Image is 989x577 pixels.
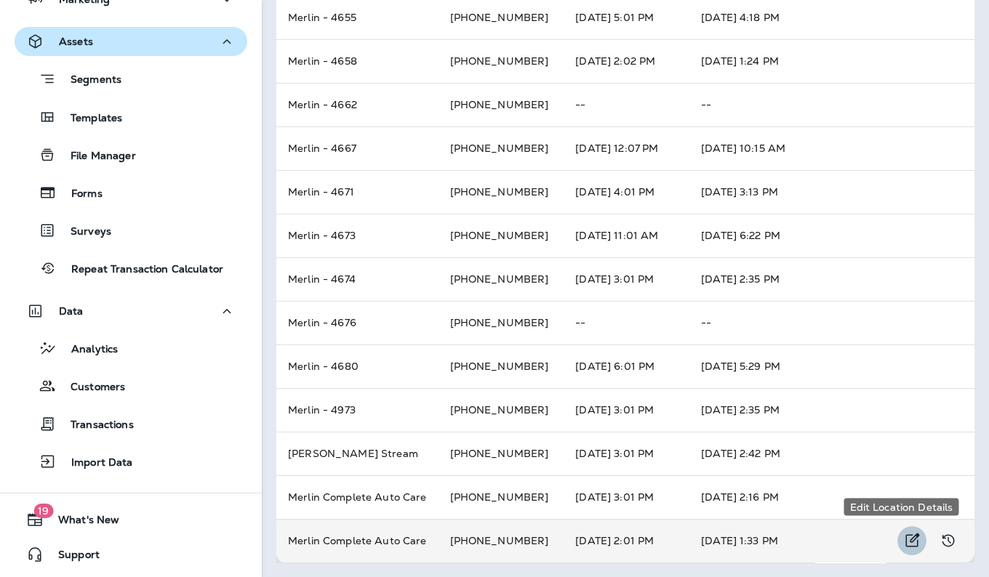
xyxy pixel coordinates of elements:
td: Merlin - 4680 [276,344,439,388]
p: Import Data [57,456,133,470]
p: Repeat Transaction Calculator [57,263,223,277]
td: Merlin - 4676 [276,301,439,344]
td: [DATE] 10:15 AM [689,126,974,170]
button: Assets [15,27,247,56]
p: Surveys [56,225,111,239]
button: Segments [15,63,247,94]
p: Segments [56,73,121,88]
p: -- [701,317,963,328]
td: [DATE] 1:24 PM [689,39,974,83]
td: [PHONE_NUMBER] [439,214,564,257]
td: [DATE] 6:01 PM [564,344,689,388]
button: Customers [15,371,247,401]
td: [PHONE_NUMBER] [439,432,564,475]
td: [DATE] 2:42 PM [689,432,974,475]
td: [PHONE_NUMBER] [439,344,564,388]
td: [DATE] 4:01 PM [564,170,689,214]
td: [DATE] 3:13 PM [689,170,974,214]
td: Merlin - 4973 [276,388,439,432]
td: [DATE] 3:01 PM [564,475,689,519]
span: What's New [44,514,119,531]
td: [DATE] 3:01 PM [564,388,689,432]
button: Surveys [15,215,247,246]
p: Forms [57,187,103,201]
td: [DATE] 3:01 PM [564,432,689,475]
td: Merlin - 4658 [276,39,439,83]
td: [DATE] 3:01 PM [564,257,689,301]
p: Templates [56,112,122,126]
td: [DATE] 2:35 PM [689,257,974,301]
td: [PHONE_NUMBER] [439,257,564,301]
td: [PHONE_NUMBER] [439,83,564,126]
p: Analytics [57,343,118,357]
div: Edit Location Details [844,499,959,516]
td: Merlin - 4667 [276,126,439,170]
td: Merlin - 4671 [276,170,439,214]
td: [DATE] 6:22 PM [689,214,974,257]
p: Transactions [56,419,134,432]
td: [DATE] 2:02 PM [564,39,689,83]
button: Templates [15,102,247,132]
td: [PHONE_NUMBER] [439,39,564,83]
p: Assets [59,36,93,47]
td: Merlin - 4673 [276,214,439,257]
td: Merlin - 4674 [276,257,439,301]
button: Edit Location Details [897,526,926,555]
td: [PHONE_NUMBER] [439,170,564,214]
p: File Manager [56,150,136,164]
button: View Changelog [934,526,963,555]
td: [DATE] 2:35 PM [689,388,974,432]
td: [PHONE_NUMBER] [439,301,564,344]
td: [PHONE_NUMBER] [439,475,564,519]
td: [PHONE_NUMBER] [439,519,564,562]
td: [DATE] 2:16 PM [689,475,974,519]
p: -- [575,99,678,110]
button: File Manager [15,140,247,170]
button: Analytics [15,333,247,363]
button: Import Data [15,446,247,477]
button: Support [15,540,247,569]
td: [DATE] 1:33 PM [689,519,815,562]
button: Transactions [15,408,247,439]
td: Merlin Complete Auto Care [276,475,439,519]
p: Customers [56,381,125,395]
p: Data [59,305,84,317]
td: [DATE] 2:01 PM [564,519,689,562]
td: [DATE] 12:07 PM [564,126,689,170]
td: [DATE] 11:01 AM [564,214,689,257]
td: [PERSON_NAME] Stream [276,432,439,475]
td: Merlin Complete Auto Care [276,519,439,562]
td: Merlin - 4662 [276,83,439,126]
span: Support [44,549,100,566]
button: 19What's New [15,505,247,534]
button: Data [15,296,247,326]
td: [PHONE_NUMBER] [439,126,564,170]
p: -- [701,99,963,110]
button: Forms [15,177,247,208]
button: Repeat Transaction Calculator [15,253,247,283]
span: 19 [33,504,53,518]
p: -- [575,317,678,328]
td: [DATE] 5:29 PM [689,344,974,388]
td: [PHONE_NUMBER] [439,388,564,432]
